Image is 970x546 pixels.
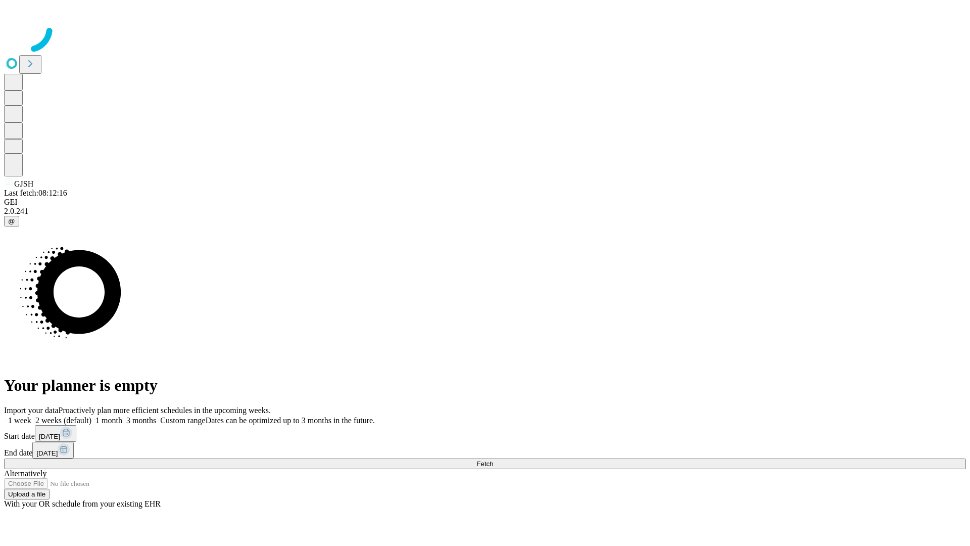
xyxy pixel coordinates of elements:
[95,416,122,425] span: 1 month
[476,460,493,468] span: Fetch
[59,406,271,415] span: Proactively plan more efficient schedules in the upcoming weeks.
[39,433,60,440] span: [DATE]
[4,469,46,478] span: Alternatively
[4,459,966,469] button: Fetch
[4,489,50,499] button: Upload a file
[32,442,74,459] button: [DATE]
[4,207,966,216] div: 2.0.241
[8,217,15,225] span: @
[14,179,33,188] span: GJSH
[36,449,58,457] span: [DATE]
[4,189,67,197] span: Last fetch: 08:12:16
[4,216,19,226] button: @
[126,416,156,425] span: 3 months
[35,425,76,442] button: [DATE]
[4,406,59,415] span: Import your data
[4,376,966,395] h1: Your planner is empty
[8,416,31,425] span: 1 week
[35,416,91,425] span: 2 weeks (default)
[4,442,966,459] div: End date
[4,499,161,508] span: With your OR schedule from your existing EHR
[206,416,375,425] span: Dates can be optimized up to 3 months in the future.
[4,198,966,207] div: GEI
[160,416,205,425] span: Custom range
[4,425,966,442] div: Start date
